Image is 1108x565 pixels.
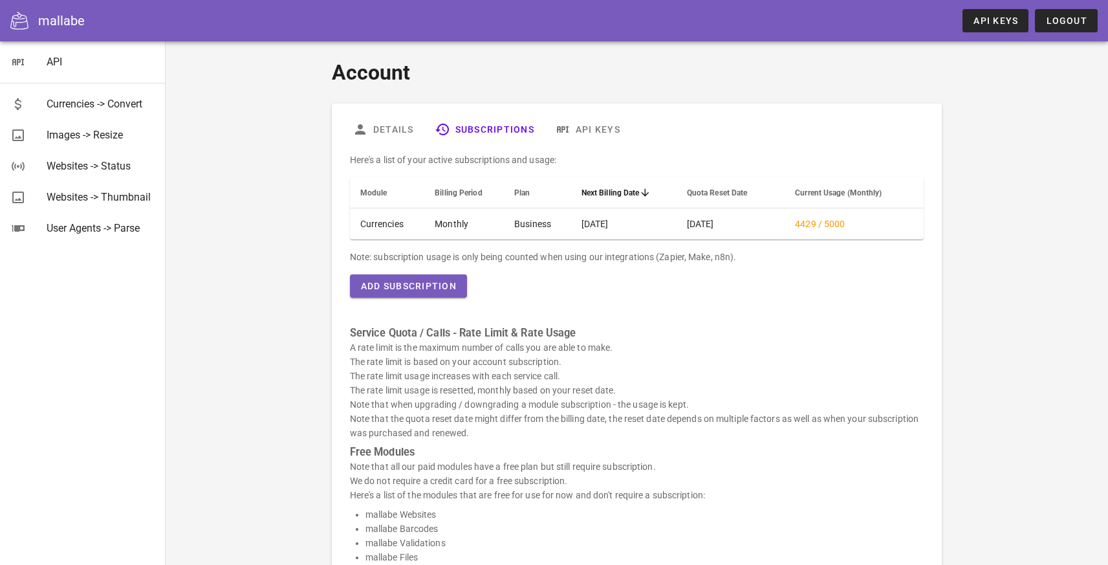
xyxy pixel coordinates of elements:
[514,188,530,197] span: Plan
[504,177,571,208] th: Plan
[365,536,924,550] li: mallabe Validations
[795,219,845,229] span: 4429 / 5000
[38,11,85,30] div: mallabe
[47,160,155,172] div: Websites -> Status
[365,507,924,522] li: mallabe Websites
[342,114,424,145] a: Details
[332,57,942,88] h1: Account
[47,191,155,203] div: Websites -> Thumbnail
[47,98,155,110] div: Currencies -> Convert
[545,114,631,145] a: API Keys
[424,114,545,145] a: Subscriptions
[360,188,387,197] span: Module
[687,188,748,197] span: Quota Reset Date
[435,188,482,197] span: Billing Period
[350,340,924,440] p: A rate limit is the maximum number of calls you are able to make. The rate limit is based on your...
[1035,9,1098,32] button: Logout
[1045,16,1087,26] span: Logout
[350,250,924,264] div: Note: subscription usage is only being counted when using our integrations (Zapier, Make, n8n).
[350,326,924,340] h3: Service Quota / Calls - Rate Limit & Rate Usage
[962,9,1028,32] a: API Keys
[571,208,677,239] td: [DATE]
[973,16,1018,26] span: API Keys
[785,177,924,208] th: Current Usage (Monthly): Not sorted. Activate to sort ascending.
[677,177,785,208] th: Quota Reset Date: Not sorted. Activate to sort ascending.
[504,208,571,239] td: Business
[360,281,457,291] span: Add Subscription
[795,188,882,197] span: Current Usage (Monthly)
[677,208,785,239] td: [DATE]
[47,56,155,68] div: API
[424,177,504,208] th: Billing Period
[365,550,924,564] li: mallabe Files
[350,445,924,460] h3: Free Modules
[47,129,155,141] div: Images -> Resize
[350,460,924,502] p: Note that all our paid modules have a free plan but still require subscription. We do not require...
[350,208,424,239] td: Currencies
[424,208,504,239] td: Monthly
[350,274,467,298] button: Add Subscription
[350,153,924,167] p: Here's a list of your active subscriptions and usage:
[365,522,924,536] li: mallabe Barcodes
[581,188,640,197] span: Next Billing Date
[47,222,155,234] div: User Agents -> Parse
[350,177,424,208] th: Module
[571,177,677,208] th: Next Billing Date: Sorted descending. Activate to remove sorting.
